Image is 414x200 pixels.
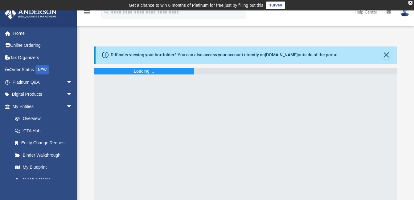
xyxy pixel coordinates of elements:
[4,39,82,52] a: Online Ordering
[66,100,79,113] span: arrow_drop_down
[4,51,82,64] a: Tax Organizers
[9,125,82,137] a: CTA Hub
[266,2,285,9] a: survey
[9,137,82,149] a: Entity Change Request
[111,52,339,58] div: Difficulty viewing your box folder? You can also access your account directly on outside of the p...
[35,65,49,74] div: NEW
[4,64,82,76] a: Order StatusNEW
[408,1,412,5] div: close
[4,76,82,88] a: Platinum Q&Aarrow_drop_down
[3,7,59,19] img: Anderson Advisors Platinum Portal
[4,27,82,39] a: Home
[4,100,82,113] a: My Entitiesarrow_drop_down
[4,88,82,101] a: Digital Productsarrow_drop_down
[66,76,79,89] span: arrow_drop_down
[9,161,79,174] a: My Blueprint
[265,52,298,57] a: [DOMAIN_NAME]
[9,113,82,125] a: Overview
[103,8,110,15] i: search
[400,8,409,17] img: User Pic
[134,68,154,74] div: Loading ...
[66,88,79,101] span: arrow_drop_down
[129,2,264,9] div: Get a chance to win 6 months of Platinum for free just by filling out this
[9,173,82,186] a: Tax Due Dates
[382,51,391,59] button: Close
[9,149,82,161] a: Binder Walkthrough
[83,9,91,16] i: menu
[83,12,91,16] a: menu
